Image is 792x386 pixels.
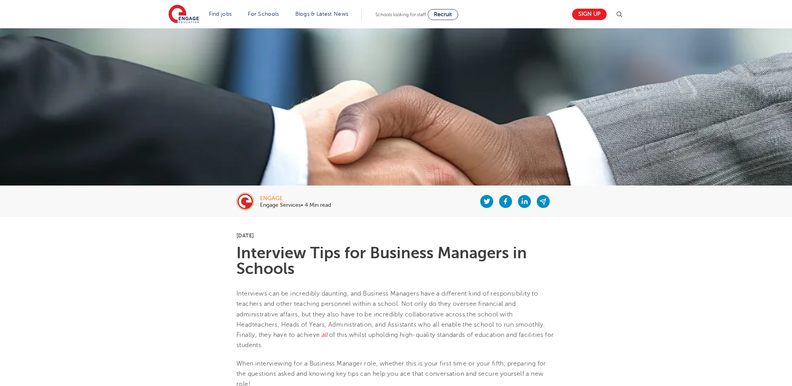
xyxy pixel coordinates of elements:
h1: Interview Tips for Business Managers in Schools [236,245,556,277]
a: Sign up [572,9,607,20]
span: of this whilst upholding high-quality standards of education and facilities for students. [236,331,554,349]
span: Interviews can be incredibly daunting, and Business Managers have a different kind of responsibil... [236,290,545,338]
span: all [321,331,328,338]
p: [DATE] [236,233,556,238]
div: engage [260,196,331,201]
span: Recruit [434,11,452,17]
p: Engage Services• 4 Min read [260,202,331,208]
img: Engage Education [168,5,199,24]
a: Recruit [428,9,458,20]
a: For Schools [248,11,279,17]
span: Schools looking for staff [375,12,426,17]
a: Blogs & Latest News [295,11,349,17]
a: Find jobs [209,11,232,17]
